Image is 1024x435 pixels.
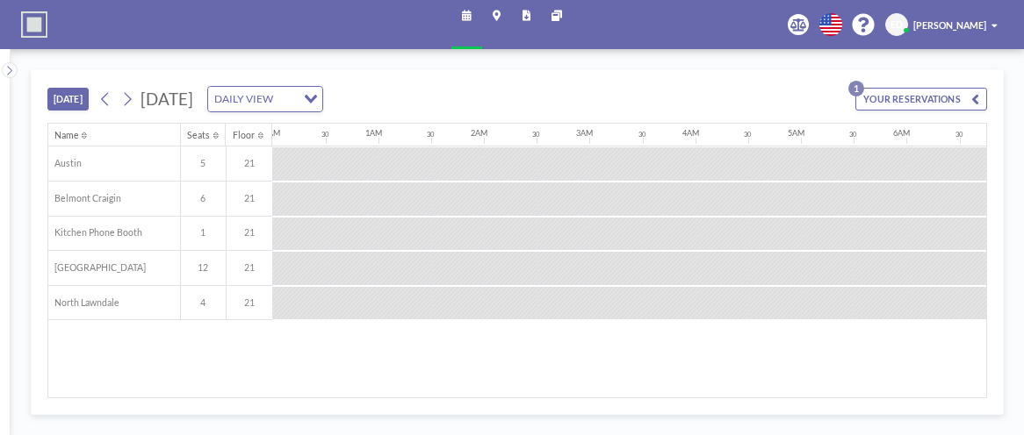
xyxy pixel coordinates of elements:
[893,128,910,138] div: 6AM
[187,130,210,141] div: Seats
[913,20,986,31] span: [PERSON_NAME]
[227,158,273,169] span: 21
[576,128,593,138] div: 3AM
[181,158,226,169] span: 5
[181,227,226,239] span: 1
[181,262,226,274] span: 12
[48,262,147,274] span: [GEOGRAPHIC_DATA]
[48,193,122,204] span: Belmont Craigin
[427,131,434,139] div: 30
[48,227,143,239] span: Kitchen Phone Booth
[141,89,193,109] span: [DATE]
[47,88,89,111] button: [DATE]
[365,128,382,138] div: 1AM
[682,128,699,138] div: 4AM
[181,193,226,204] span: 6
[227,297,273,309] span: 21
[744,131,751,139] div: 30
[54,130,79,141] div: Name
[48,158,83,169] span: Austin
[891,19,903,31] span: ED
[638,131,645,139] div: 30
[849,131,856,139] div: 30
[233,130,255,141] div: Floor
[471,128,487,138] div: 2AM
[227,193,273,204] span: 21
[227,227,273,239] span: 21
[21,11,47,38] img: organization-logo
[532,131,539,139] div: 30
[208,87,322,111] div: Search for option
[855,88,987,111] button: YOUR RESERVATIONS1
[48,297,120,309] span: North Lawndale
[955,131,963,139] div: 30
[212,90,276,108] span: DAILY VIEW
[788,128,804,138] div: 5AM
[181,297,226,309] span: 4
[848,81,864,96] p: 1
[278,90,293,108] input: Search for option
[321,131,328,139] div: 30
[227,262,273,274] span: 21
